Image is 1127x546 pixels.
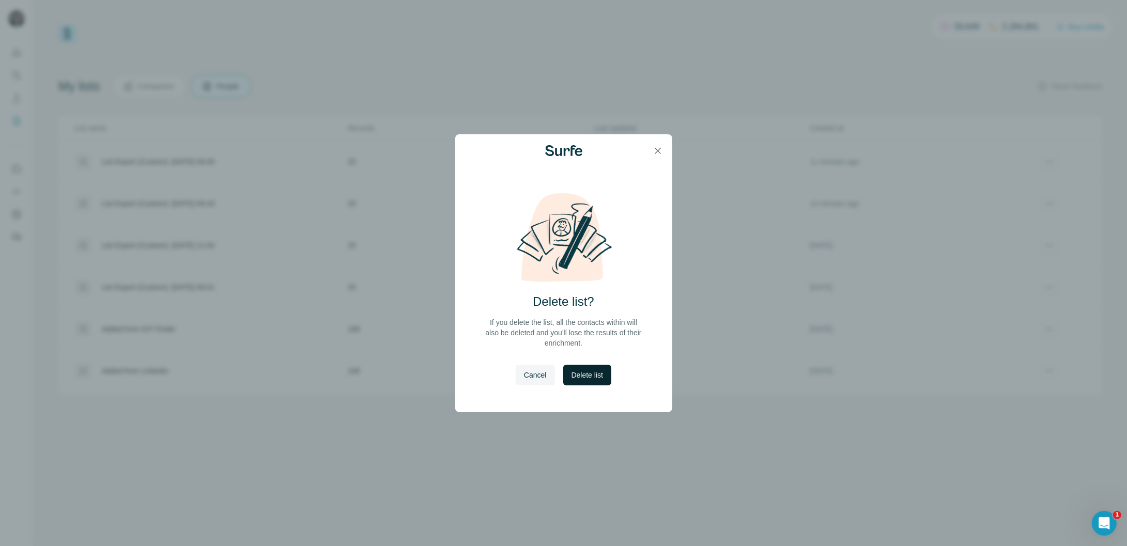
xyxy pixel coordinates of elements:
[545,145,582,157] img: Surfe Logo
[506,192,622,283] img: delete-list
[572,370,603,380] span: Delete list
[1092,511,1117,536] iframe: Intercom live chat
[516,365,555,385] button: Cancel
[524,370,547,380] span: Cancel
[1113,511,1121,519] span: 1
[533,293,594,310] h2: Delete list?
[484,317,643,348] p: If you delete the list, all the contacts within will also be deleted and you'll lose the results ...
[563,365,611,385] button: Delete list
